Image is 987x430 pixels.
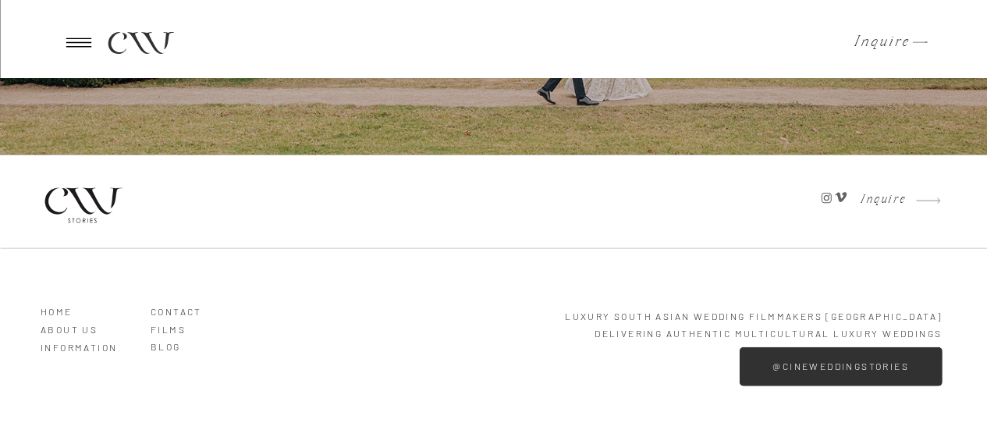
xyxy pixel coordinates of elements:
a: @cineweddingstories [760,361,921,371]
a: Information [41,337,130,351]
a: Inquire [854,34,900,50]
a: CW [107,28,172,56]
a: Contact [151,301,240,315]
a: HOME [41,301,130,315]
a: Inquire [854,194,906,208]
a: Films [151,319,240,333]
p: LUXURY South Asian Wedding Filmmakers [GEOGRAPHIC_DATA] Delivering Authentic multicultural Luxury... [489,308,942,343]
a: ABOUT US [41,319,130,333]
a: BLOG [151,336,240,350]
